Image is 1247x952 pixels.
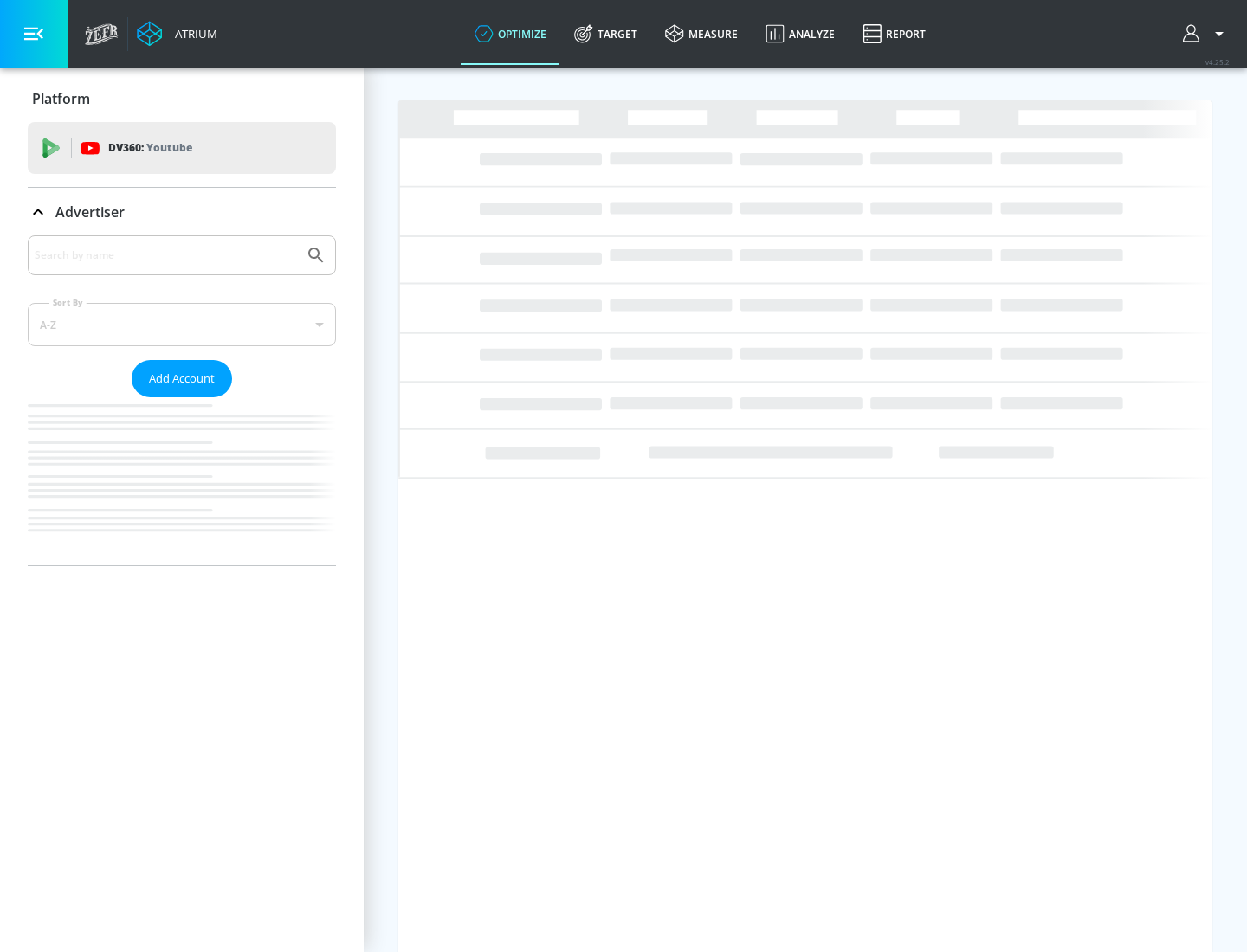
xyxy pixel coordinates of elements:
[28,74,336,123] div: Platform
[28,188,336,236] div: Advertiser
[461,3,560,65] a: optimize
[849,3,940,65] a: Report
[28,397,336,565] nav: list of Advertiser
[752,3,849,65] a: Analyze
[28,235,336,565] div: Advertiser
[149,369,215,389] span: Add Account
[168,26,217,42] div: Atrium
[108,138,192,158] p: DV360:
[137,21,217,47] a: Atrium
[146,138,192,157] p: Youtube
[28,303,336,346] div: A-Z
[28,122,336,174] div: DV360: Youtube
[1205,57,1230,67] span: v 4.25.2
[651,3,752,65] a: measure
[55,203,125,222] p: Advertiser
[560,3,651,65] a: Target
[49,297,87,308] label: Sort By
[35,244,297,267] input: Search by name
[132,360,232,397] button: Add Account
[32,89,90,108] p: Platform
